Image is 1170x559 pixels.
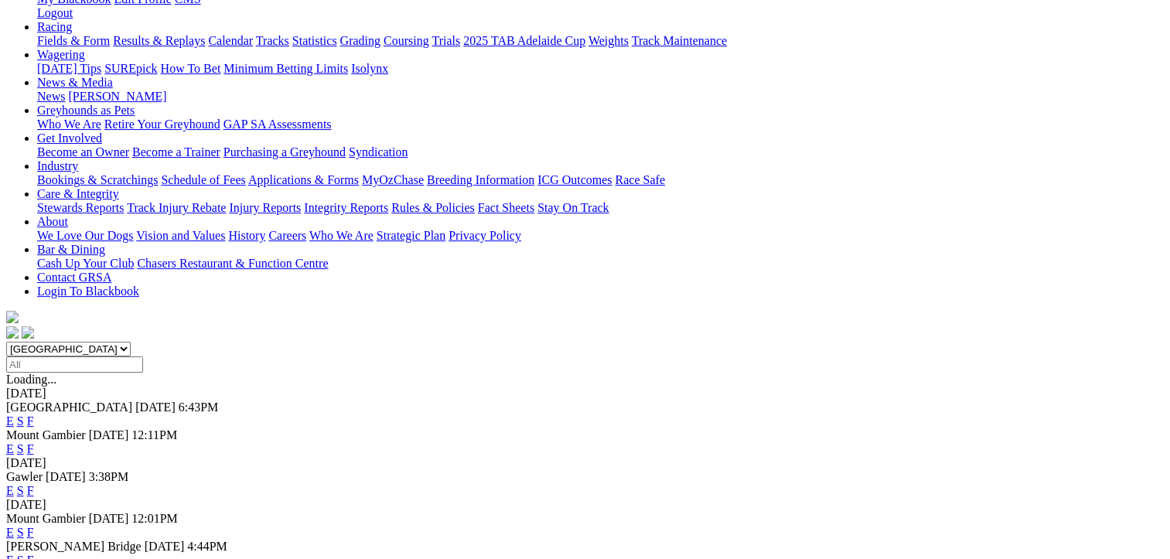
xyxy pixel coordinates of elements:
[37,243,105,256] a: Bar & Dining
[37,20,72,33] a: Racing
[208,34,253,47] a: Calendar
[37,62,101,75] a: [DATE] Tips
[113,34,205,47] a: Results & Replays
[17,526,24,539] a: S
[135,401,176,414] span: [DATE]
[37,90,1164,104] div: News & Media
[37,104,135,117] a: Greyhounds as Pets
[89,512,129,525] span: [DATE]
[228,229,265,242] a: History
[6,373,56,386] span: Loading...
[127,201,226,214] a: Track Injury Rebate
[37,201,124,214] a: Stewards Reports
[17,414,24,428] a: S
[37,118,1164,131] div: Greyhounds as Pets
[478,201,534,214] a: Fact Sheets
[37,173,1164,187] div: Industry
[349,145,408,158] a: Syndication
[6,387,1164,401] div: [DATE]
[37,201,1164,215] div: Care & Integrity
[27,526,34,539] a: F
[6,484,14,497] a: E
[256,34,289,47] a: Tracks
[104,118,220,131] a: Retire Your Greyhound
[6,526,14,539] a: E
[223,62,348,75] a: Minimum Betting Limits
[68,90,166,103] a: [PERSON_NAME]
[22,326,34,339] img: twitter.svg
[17,484,24,497] a: S
[537,173,612,186] a: ICG Outcomes
[6,311,19,323] img: logo-grsa-white.png
[37,215,68,228] a: About
[46,470,86,483] span: [DATE]
[37,257,134,270] a: Cash Up Your Club
[37,159,78,172] a: Industry
[615,173,664,186] a: Race Safe
[137,257,328,270] a: Chasers Restaurant & Function Centre
[6,414,14,428] a: E
[27,442,34,455] a: F
[304,201,388,214] a: Integrity Reports
[37,34,110,47] a: Fields & Form
[161,173,245,186] a: Schedule of Fees
[37,257,1164,271] div: Bar & Dining
[6,428,86,441] span: Mount Gambier
[351,62,388,75] a: Isolynx
[131,428,177,441] span: 12:11PM
[131,512,178,525] span: 12:01PM
[6,401,132,414] span: [GEOGRAPHIC_DATA]
[6,356,143,373] input: Select date
[132,145,220,158] a: Become a Trainer
[37,285,139,298] a: Login To Blackbook
[37,229,133,242] a: We Love Our Dogs
[187,540,227,553] span: 4:44PM
[223,118,332,131] a: GAP SA Assessments
[223,145,346,158] a: Purchasing a Greyhound
[27,484,34,497] a: F
[588,34,629,47] a: Weights
[384,34,429,47] a: Coursing
[340,34,380,47] a: Grading
[37,62,1164,76] div: Wagering
[27,414,34,428] a: F
[37,145,1164,159] div: Get Involved
[89,428,129,441] span: [DATE]
[463,34,585,47] a: 2025 TAB Adelaide Cup
[6,470,43,483] span: Gawler
[37,187,119,200] a: Care & Integrity
[37,173,158,186] a: Bookings & Scratchings
[6,498,1164,512] div: [DATE]
[37,131,102,145] a: Get Involved
[362,173,424,186] a: MyOzChase
[17,442,24,455] a: S
[37,118,101,131] a: Who We Are
[37,229,1164,243] div: About
[432,34,460,47] a: Trials
[37,48,85,61] a: Wagering
[427,173,534,186] a: Breeding Information
[309,229,374,242] a: Who We Are
[248,173,359,186] a: Applications & Forms
[37,271,111,284] a: Contact GRSA
[292,34,337,47] a: Statistics
[537,201,609,214] a: Stay On Track
[377,229,445,242] a: Strategic Plan
[161,62,221,75] a: How To Bet
[104,62,157,75] a: SUREpick
[6,456,1164,470] div: [DATE]
[449,229,521,242] a: Privacy Policy
[89,470,129,483] span: 3:38PM
[6,540,142,553] span: [PERSON_NAME] Bridge
[145,540,185,553] span: [DATE]
[37,145,129,158] a: Become an Owner
[37,76,113,89] a: News & Media
[268,229,306,242] a: Careers
[37,90,65,103] a: News
[37,34,1164,48] div: Racing
[229,201,301,214] a: Injury Reports
[6,512,86,525] span: Mount Gambier
[179,401,219,414] span: 6:43PM
[6,442,14,455] a: E
[136,229,225,242] a: Vision and Values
